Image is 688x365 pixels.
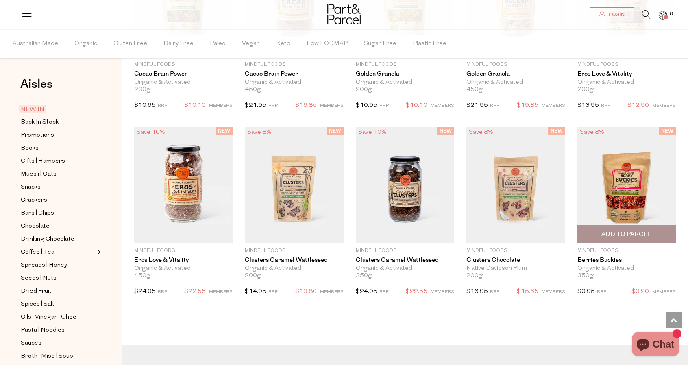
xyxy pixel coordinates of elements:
span: Books [21,143,39,153]
div: Organic & Activated [356,79,454,86]
a: Clusters Caramel Wattleseed [245,256,343,264]
p: Mindful Foods [466,247,565,254]
small: RRP [490,104,499,108]
span: Broth | Miso | Soup [21,352,73,361]
div: Save 10% [134,127,168,138]
a: Bars | Chips [21,208,95,218]
span: NEW IN [19,105,46,113]
span: Dairy Free [163,30,194,58]
span: Login [607,11,625,18]
small: RRP [158,104,167,108]
img: Clusters Caramel Wattleseed [356,127,454,243]
div: Organic & Activated [356,265,454,272]
span: $21.95 [245,102,266,109]
a: Login [590,7,634,22]
p: Mindful Foods [577,247,676,254]
small: MEMBERS [209,104,233,108]
span: Drinking Chocolate [21,235,74,244]
span: 450g [245,86,261,93]
small: RRP [268,104,278,108]
span: Low FODMAP [307,30,348,58]
small: RRP [597,290,606,294]
span: $12.90 [627,100,649,111]
span: Bars | Chips [21,209,54,218]
a: 0 [659,11,667,20]
span: Chocolate [21,222,50,231]
span: 200g [245,272,261,280]
span: Snacks [21,182,41,192]
inbox-online-store-chat: Shopify online store chat [629,332,681,358]
div: Save 10% [356,127,389,138]
img: Berries Buckies [577,127,676,243]
a: Broth | Miso | Soup [21,351,95,361]
span: $9.20 [631,287,649,297]
span: Add To Parcel [601,230,652,239]
span: NEW [216,127,233,135]
span: NEW [437,127,454,135]
p: Mindful Foods [245,247,343,254]
span: $24.95 [356,289,377,295]
span: 450g [134,272,150,280]
span: Paleo [210,30,226,58]
span: $22.55 [184,287,206,297]
a: Clusters Caramel Wattleseed [356,256,454,264]
button: Expand/Collapse Coffee | Tea [95,247,101,257]
p: Mindful Foods [134,61,233,68]
a: Dried Fruit [21,286,95,296]
small: MEMBERS [542,104,565,108]
a: Drinking Chocolate [21,234,95,244]
div: Organic & Activated [134,265,233,272]
a: Eros Love & Vitality [134,256,233,264]
span: Coffee | Tea [21,248,54,257]
small: MEMBERS [542,290,565,294]
a: NEW IN [21,104,95,114]
span: Australian Made [13,30,58,58]
span: 200g [134,86,150,93]
small: RRP [379,104,389,108]
span: Organic [74,30,97,58]
small: MEMBERS [652,104,676,108]
a: Berries Buckies [577,256,676,264]
span: 0 [668,11,675,18]
small: RRP [601,104,610,108]
span: $10.95 [134,102,156,109]
small: MEMBERS [431,104,454,108]
div: Organic & Activated [245,265,343,272]
span: Promotions [21,130,54,140]
span: $14.95 [245,289,266,295]
span: NEW [327,127,344,135]
span: $10.10 [184,100,206,111]
span: 450g [466,86,483,93]
span: Spices | Salt [21,300,54,309]
span: $19.85 [295,100,317,111]
span: $21.95 [466,102,488,109]
div: Organic & Activated [245,79,343,86]
div: Save 8% [245,127,274,138]
a: Eros Love & Vitality [577,70,676,78]
span: Pasta | Noodles [21,326,65,335]
a: Spices | Salt [21,299,95,309]
span: $22.55 [406,287,427,297]
small: RRP [490,290,499,294]
span: Vegan [242,30,260,58]
small: RRP [158,290,167,294]
span: $16.95 [466,289,488,295]
a: Cacao Brain Power [134,70,233,78]
span: $13.95 [577,102,599,109]
p: Mindful Foods [356,61,454,68]
a: Sauces [21,338,95,348]
span: Muesli | Oats [21,169,57,179]
span: $10.10 [406,100,427,111]
span: Spreads | Honey [21,261,67,270]
span: 200g [466,272,483,280]
a: Oils | Vinegar | Ghee [21,312,95,322]
small: MEMBERS [431,290,454,294]
span: Oils | Vinegar | Ghee [21,313,76,322]
span: Seeds | Nuts [21,274,57,283]
div: Organic & Activated [466,79,565,86]
div: Save 8% [466,127,496,138]
p: Mindful Foods [466,61,565,68]
a: Books [21,143,95,153]
p: Mindful Foods [577,61,676,68]
img: Part&Parcel [327,4,361,24]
